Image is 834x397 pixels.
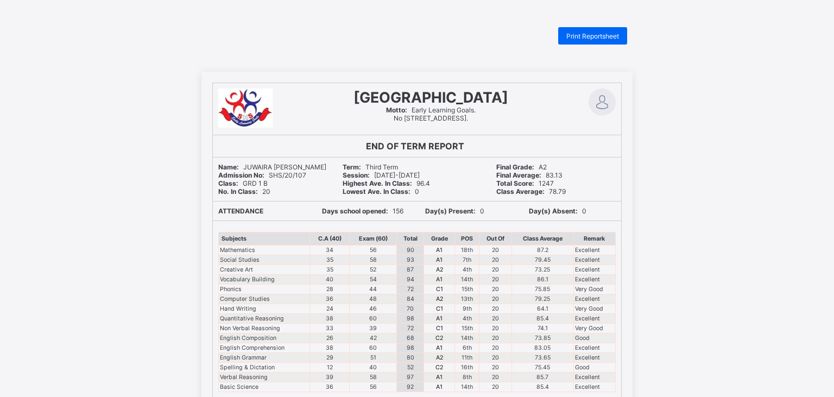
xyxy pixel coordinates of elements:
span: No [STREET_ADDRESS]. [394,114,468,122]
td: Good [573,362,615,372]
td: 14th [455,382,479,392]
td: 38 [310,313,350,323]
td: 79.45 [511,255,573,264]
span: 83.13 [496,171,563,179]
td: Excellent [573,313,615,323]
td: Computer Studies [219,294,310,304]
b: Class Average: [496,187,545,196]
th: Remark [573,232,615,245]
th: Total [397,232,424,245]
span: 78.79 [496,187,566,196]
span: 1247 [496,179,554,187]
td: A2 [424,264,455,274]
td: 29 [310,352,350,362]
span: 0 [529,207,586,215]
td: 36 [310,294,350,304]
td: C2 [424,362,455,372]
td: A1 [424,274,455,284]
td: 93 [397,255,424,264]
span: 20 [218,187,270,196]
td: Excellent [573,372,615,382]
td: 56 [350,245,397,255]
td: Verbal Reasoning [219,372,310,382]
td: 7th [455,255,479,264]
b: Day(s) Present: [425,207,476,215]
b: Days school opened: [322,207,388,215]
td: Excellent [573,274,615,284]
span: 96.4 [343,179,430,187]
td: A1 [424,372,455,382]
td: 72 [397,323,424,333]
td: C1 [424,284,455,294]
td: Excellent [573,264,615,274]
td: 73.85 [511,333,573,343]
td: 98 [397,313,424,323]
td: 20 [479,264,512,274]
td: 92 [397,382,424,392]
td: 54 [350,274,397,284]
td: A1 [424,382,455,392]
b: Admission No: [218,171,264,179]
td: 42 [350,333,397,343]
th: C.A (40) [310,232,350,245]
td: Basic Science [219,382,310,392]
td: 60 [350,343,397,352]
b: ATTENDANCE [218,207,263,215]
td: Mathematics [219,245,310,255]
td: 52 [397,362,424,372]
td: 20 [479,333,512,343]
td: 58 [350,255,397,264]
td: 72 [397,284,424,294]
td: Quantitative Reasoning [219,313,310,323]
td: 73.65 [511,352,573,362]
td: Very Good [573,284,615,294]
td: 20 [479,362,512,372]
th: Subjects [219,232,310,245]
td: 87.2 [511,245,573,255]
td: 4th [455,264,479,274]
td: 35 [310,255,350,264]
td: 20 [479,382,512,392]
td: 79.25 [511,294,573,304]
span: 0 [425,207,484,215]
td: Very Good [573,304,615,313]
td: Spelling & Dictation [219,362,310,372]
td: C2 [424,333,455,343]
td: 13th [455,294,479,304]
b: Motto: [386,106,407,114]
td: 52 [350,264,397,274]
td: English Grammar [219,352,310,362]
td: A1 [424,313,455,323]
b: Highest Ave. In Class: [343,179,412,187]
span: 0 [343,187,419,196]
th: Grade [424,232,455,245]
td: 14th [455,333,479,343]
td: Excellent [573,245,615,255]
td: 60 [350,313,397,323]
td: 84 [397,294,424,304]
td: 9th [455,304,479,313]
b: Lowest Ave. In Class: [343,187,410,196]
td: 40 [310,274,350,284]
th: Class Average [511,232,573,245]
td: C1 [424,304,455,313]
td: English Comprehension [219,343,310,352]
td: 20 [479,313,512,323]
td: 20 [479,294,512,304]
b: Class: [218,179,238,187]
td: Social Studies [219,255,310,264]
span: GRD 1 B [218,179,268,187]
td: 8th [455,372,479,382]
td: 16th [455,362,479,372]
td: 28 [310,284,350,294]
span: [GEOGRAPHIC_DATA] [353,89,508,106]
td: 20 [479,352,512,362]
td: 20 [479,323,512,333]
td: 73.25 [511,264,573,274]
td: Creative Art [219,264,310,274]
span: [DATE]-[DATE] [343,171,420,179]
td: A2 [424,352,455,362]
td: 98 [397,343,424,352]
td: 56 [350,382,397,392]
span: Third Term [343,163,398,171]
